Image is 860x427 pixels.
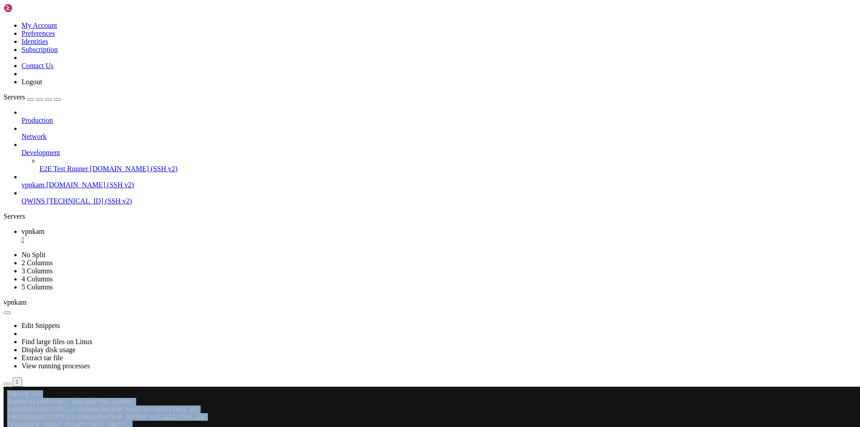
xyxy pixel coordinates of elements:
x-row: from bot.tasks import block_ip [4,323,744,331]
x-row: root@25a3a1673f72:/vpnkamchatka# python scripts/test.py [4,301,744,308]
a: Development [21,149,856,157]
span: [DOMAIN_NAME] (SSH v2) [90,165,178,173]
x-row: ModuleNotFoundError: No module named 'logger' [4,346,744,354]
x-row: root@25a3a1673f72:/vpnkamchatka# [4,362,744,369]
x-row: BASE_DIR = os.path.dirname(os.path.dirname(os.path.abspath(__file__)) [4,141,744,148]
a: Find large files on Linux [21,338,93,345]
x-row: ^ [4,103,744,110]
x-row: ^ [4,148,744,156]
a: Contact Us [21,62,54,69]
a: E2E Test Runner [DOMAIN_NAME] (SSH v2) [39,165,856,173]
x-row: root@25a3a1673f72:/vpnkamchatka# python scripts/test.py [4,164,744,171]
x-row: Traceback (most recent call last): [4,308,744,316]
span: Production [21,116,53,124]
span: vpnkam [4,298,27,306]
x-row: import os [4,4,744,11]
x-row: File "/vpnkamchatka/scripts/test.py", line 7, in <module> [4,42,744,49]
x-row: File "/vpnkamchatka/scripts/test.py", line 15, in <module> [4,316,744,323]
x-row: File "/vpnkamchatka/scripts/test.py", line 15, in <module> [4,270,744,278]
span: vpnkam [21,228,45,235]
x-row: SyntaxError: '(' was never closed [4,156,744,164]
x-row: File "/vpnkamchatka/scripts/test.py", line 7 [4,87,744,95]
a: Logout [21,78,42,86]
a: 5 Columns [21,283,53,291]
x-row: Traceback (most recent call last): [4,34,744,42]
x-row: BASE_DIR = os.path.dirname(os.path.dirname(os.path.abspath(__file__) [4,95,744,103]
a: Network [21,133,856,141]
x-row: NameError: name 'file' is not defined. Did you mean: 'filter'? [4,57,744,65]
span: Network [21,133,47,140]
li: vpnkam [DOMAIN_NAME] (SSH v2) [21,173,856,189]
x-row: root@25a3a1673f72:/vpnkamchatka# nano scripts/test.py [4,202,744,209]
x-row: BASE_DIR = os.path.dirname(os.path.dirname(os.path.abspath(__file__)) [4,179,744,186]
x-row: SyntaxError: '(' was never closed [4,110,744,118]
a: 4 Columns [21,275,53,283]
x-row: Traceback (most recent call last): [4,217,744,224]
x-row: File "/vpnkamchatka/scripts/test.py", line 7 [4,133,744,141]
a: 2 Columns [21,259,53,267]
a: View running processes [21,362,90,370]
x-row: root@25a3a1673f72:/vpnkamchatka# python scripts/test.py [4,125,744,133]
a: vpnkam [21,228,856,244]
x-row: from tasks import block_ip [4,278,744,285]
a: Identities [21,38,48,45]
span: QWINS [21,197,45,205]
a: Production [21,116,856,125]
x-row: root@25a3a1673f72:/vpnkamchatka# python scripts/test.py [4,26,744,34]
x-row: root@25a3a1673f72:/vpnkamchatka# nano scripts/test.py [4,293,744,301]
span: Servers [4,93,25,101]
li: Network [21,125,856,141]
a: vpnkam [DOMAIN_NAME] (SSH v2) [21,181,856,189]
a: QWINS [TECHNICAL_ID] (SSH v2) [21,197,856,205]
a: Extract tar file [21,354,63,362]
x-row: root@25a3a1673f72:/vpnkamchatka# nano scripts/test.py [4,65,744,72]
button:  [13,377,22,387]
a: 3 Columns [21,267,53,275]
img: Shellngn [4,4,55,13]
li: Development [21,141,856,173]
x-row: root@25a3a1673f72:/vpnkamchatka# nano scripts/test.py [4,118,744,125]
x-row: SyntaxError: '(' was never closed [4,194,744,202]
x-row: IndentationError: unexpected indent [4,11,744,19]
a: My Account [21,22,57,29]
a: Edit Snippets [21,322,60,329]
a: No Split [21,251,46,259]
x-row: ^ [4,186,744,194]
x-row: ModuleNotFoundError: No module named 'tasks' [4,285,744,293]
div: Servers [4,212,856,220]
x-row: File "/vpnkamchatka/scripts/test.py", line 8, in <module> [4,224,744,232]
x-row: NameError: name 'sys' is not defined [4,240,744,247]
x-row: root@25a3a1673f72:/vpnkamchatka# nano scripts/test.py [4,354,744,362]
div:  [16,379,18,385]
x-row: root@25a3a1673f72:/vpnkamchatka# nano scripts/test.py [4,19,744,26]
x-row: root@25a3a1673f72:/vpnkamchatka# nano scripts/test.py [4,247,744,255]
x-row: Traceback (most recent call last): [4,263,744,270]
li: QWINS [TECHNICAL_ID] (SSH v2) [21,189,856,205]
a: Preferences [21,30,55,37]
x-row: root@25a3a1673f72:/vpnkamchatka# python scripts/test.py [4,80,744,87]
span: vpnkam [21,181,45,189]
x-row: root@25a3a1673f72:/vpnkamchatka# python scripts/test.py [4,209,744,217]
x-row: File "/vpnkamchatka/bot/tasks.py", line 3, in <module> [4,331,744,339]
x-row: from logger import logger [4,339,744,346]
div: (33, 47) [128,362,132,369]
x-row: root@25a3a1673f72:/vpnkamchatka# python scripts/test.py [4,255,744,263]
span: E2E Test Runner [39,165,88,173]
span: Development [21,149,60,156]
x-row: BASE_DIR = os.path.dirname(os.path.dirname(os.path.abspath(file))) [4,49,744,57]
li: E2E Test Runner [DOMAIN_NAME] (SSH v2) [39,157,856,173]
x-row: if BASE_DIR not in sys.path: [4,232,744,240]
a: Display disk usage [21,346,76,354]
span: [TECHNICAL_ID] (SSH v2) [47,197,132,205]
a: Subscription [21,46,58,53]
x-row: File "/vpnkamchatka/scripts/test.py", line 7 [4,171,744,179]
a:  [21,236,856,244]
span: [DOMAIN_NAME] (SSH v2) [47,181,134,189]
a: Servers [4,93,61,101]
x-row: root@25a3a1673f72:/vpnkamchatka# nano scripts/test.py [4,72,744,80]
li: Production [21,108,856,125]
